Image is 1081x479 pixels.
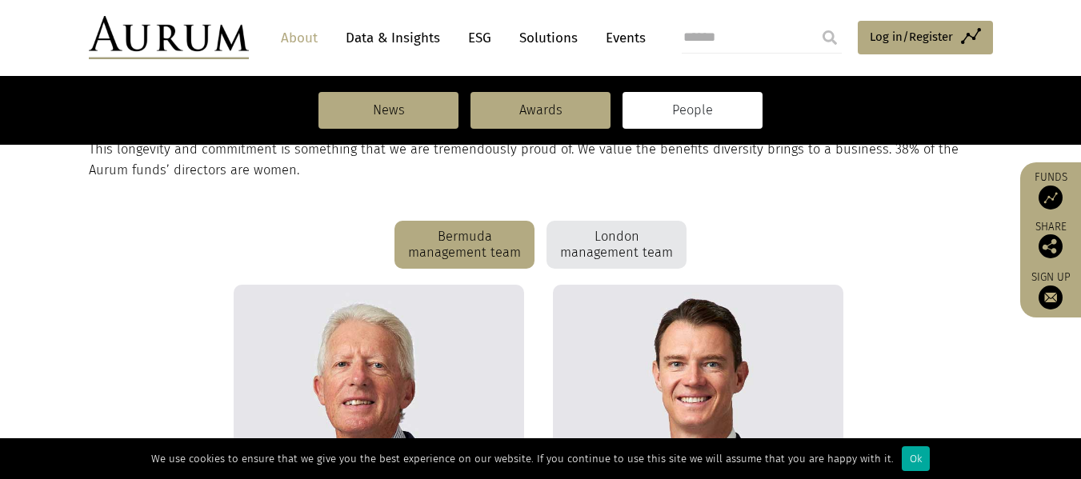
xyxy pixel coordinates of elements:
[89,139,989,182] p: This longevity and commitment is something that we are tremendously proud of. We value the benefi...
[1028,270,1073,309] a: Sign up
[1028,170,1073,210] a: Funds
[1028,222,1073,258] div: Share
[858,21,993,54] a: Log in/Register
[511,23,586,53] a: Solutions
[273,23,326,53] a: About
[338,23,448,53] a: Data & Insights
[814,22,846,54] input: Submit
[1039,285,1063,309] img: Sign up to our newsletter
[547,221,687,269] div: London management team
[470,92,611,129] a: Awards
[1039,234,1063,258] img: Share this post
[460,23,499,53] a: ESG
[318,92,458,129] a: News
[598,23,646,53] a: Events
[623,92,763,129] a: People
[394,221,534,269] div: Bermuda management team
[902,446,930,471] div: Ok
[89,16,249,59] img: Aurum
[870,27,953,46] span: Log in/Register
[1039,186,1063,210] img: Access Funds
